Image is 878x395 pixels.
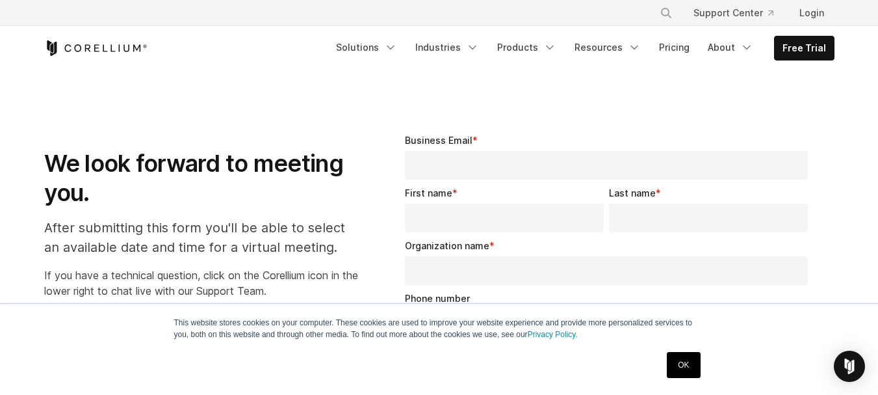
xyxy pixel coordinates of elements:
div: Navigation Menu [644,1,834,25]
p: This website stores cookies on your computer. These cookies are used to improve your website expe... [174,317,704,340]
a: About [700,36,761,59]
p: After submitting this form you'll be able to select an available date and time for a virtual meet... [44,218,358,257]
a: Products [489,36,564,59]
a: Pricing [651,36,697,59]
span: Last name [609,187,656,198]
a: OK [667,352,700,378]
span: Business Email [405,135,472,146]
a: Corellium Home [44,40,148,56]
span: Organization name [405,240,489,251]
a: Login [789,1,834,25]
p: If you have a technical question, click on the Corellium icon in the lower right to chat live wit... [44,267,358,299]
div: Navigation Menu [328,36,834,61]
a: Industries [407,36,487,59]
div: Open Intercom Messenger [834,351,865,382]
h1: We look forward to meeting you. [44,149,358,208]
span: First name [405,187,452,198]
a: Solutions [328,36,405,59]
a: Privacy Policy. [528,330,578,339]
button: Search [654,1,678,25]
span: Phone number [405,293,470,304]
a: Support Center [683,1,784,25]
a: Resources [567,36,649,59]
a: Free Trial [775,36,834,60]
